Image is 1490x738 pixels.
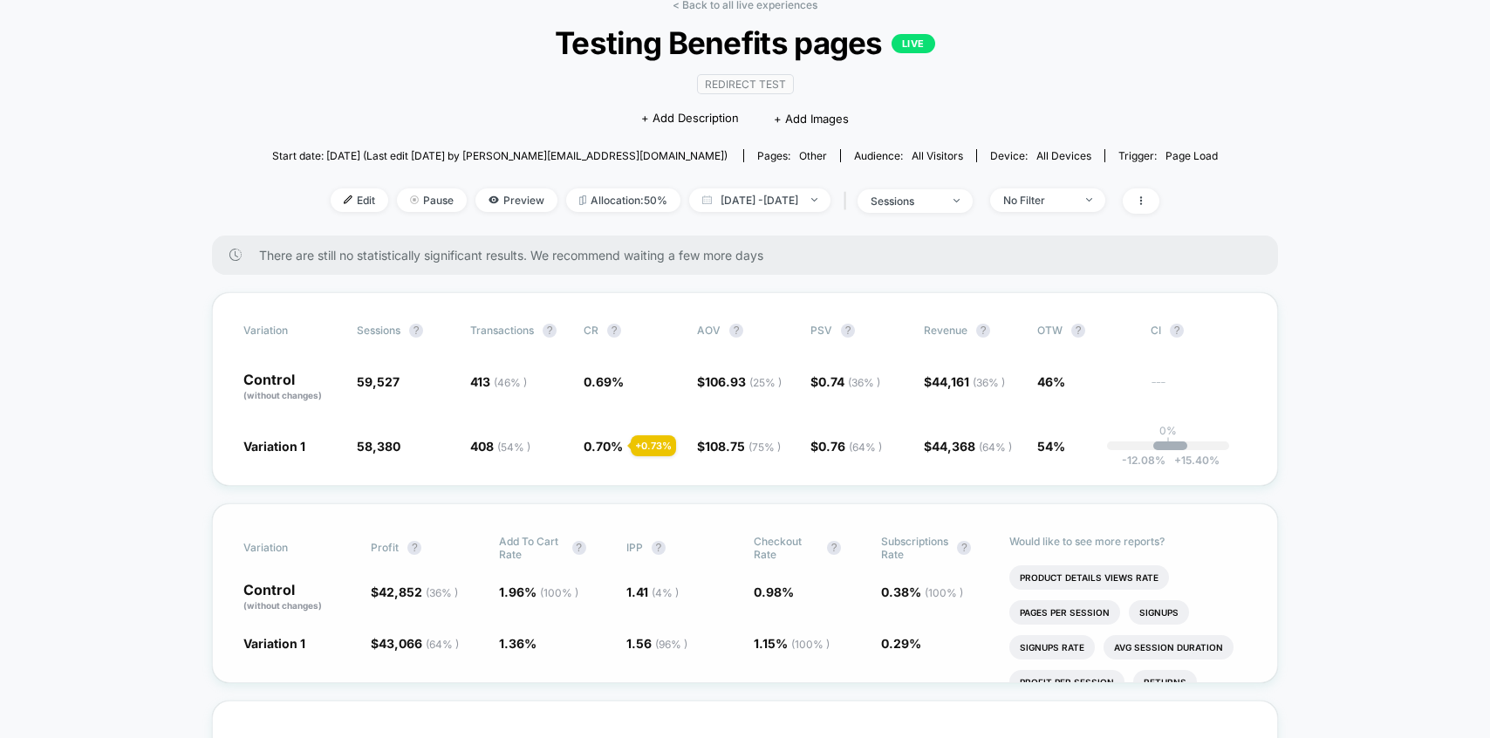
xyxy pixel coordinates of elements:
button: ? [1170,324,1184,338]
span: OTW [1037,324,1133,338]
span: Testing Benefits pages [319,24,1170,61]
img: end [953,199,960,202]
span: ( 100 % ) [925,586,963,599]
button: ? [827,541,841,555]
button: ? [976,324,990,338]
img: end [1086,198,1092,202]
span: Variation [243,324,339,338]
span: 43,066 [379,636,459,651]
span: $ [371,636,459,651]
button: ? [957,541,971,555]
span: (without changes) [243,390,322,400]
span: 1.15 % [754,636,830,651]
span: AOV [697,324,721,337]
span: 0.76 [818,439,882,454]
span: 44,161 [932,374,1005,389]
span: 58,380 [357,439,400,454]
button: ? [1071,324,1085,338]
span: PSV [810,324,832,337]
span: $ [697,439,781,454]
span: 0.38 % [881,584,963,599]
button: ? [652,541,666,555]
li: Avg Session Duration [1104,635,1234,659]
img: end [811,198,817,202]
button: ? [409,324,423,338]
span: + Add Images [774,112,849,126]
span: Variation 1 [243,439,305,454]
span: Revenue [924,324,967,337]
span: ( 100 % ) [540,586,578,599]
button: ? [543,324,557,338]
span: ( 25 % ) [749,376,782,389]
span: 106.93 [705,374,782,389]
span: all devices [1036,149,1091,162]
span: Variation [243,535,339,561]
span: Profit [371,541,399,554]
span: Subscriptions Rate [881,535,948,561]
img: edit [344,195,352,204]
span: ( 36 % ) [426,586,458,599]
span: CI [1151,324,1247,338]
span: $ [371,584,458,599]
span: 1.36 % [499,636,537,651]
p: LIVE [892,34,935,53]
span: Checkout Rate [754,535,818,561]
li: Returns [1133,670,1197,694]
span: 108.75 [705,439,781,454]
span: Page Load [1165,149,1218,162]
span: 46% [1037,374,1065,389]
span: --- [1151,377,1247,402]
span: 1.96 % [499,584,578,599]
span: $ [924,374,1005,389]
img: calendar [702,195,712,204]
span: IPP [626,541,643,554]
span: ( 100 % ) [791,638,830,651]
span: ( 64 % ) [979,441,1012,454]
span: Pause [397,188,467,212]
p: Control [243,583,353,612]
span: ( 75 % ) [748,441,781,454]
span: | [839,188,858,214]
span: $ [697,374,782,389]
p: Control [243,372,339,402]
img: end [410,195,419,204]
span: Start date: [DATE] (Last edit [DATE] by [PERSON_NAME][EMAIL_ADDRESS][DOMAIN_NAME]) [272,149,728,162]
span: Variation 1 [243,636,305,651]
span: Redirect Test [697,74,794,94]
span: ( 54 % ) [497,441,530,454]
span: 44,368 [932,439,1012,454]
span: There are still no statistically significant results. We recommend waiting a few more days [259,248,1243,263]
span: other [799,149,827,162]
span: [DATE] - [DATE] [689,188,830,212]
span: 1.41 [626,584,679,599]
span: 59,527 [357,374,400,389]
span: ( 64 % ) [849,441,882,454]
p: Would like to see more reports? [1009,535,1247,548]
span: 1.56 [626,636,687,651]
span: ( 64 % ) [426,638,459,651]
div: Pages: [757,149,827,162]
span: Allocation: 50% [566,188,680,212]
span: 54% [1037,439,1065,454]
span: 15.40 % [1165,454,1220,467]
span: Device: [976,149,1104,162]
div: + 0.73 % [631,435,676,456]
span: Preview [475,188,557,212]
li: Signups [1129,600,1189,625]
button: ? [841,324,855,338]
span: 408 [470,439,530,454]
button: ? [407,541,421,555]
div: Trigger: [1118,149,1218,162]
button: ? [572,541,586,555]
span: 0.29 % [881,636,921,651]
span: 0.70 % [584,439,623,454]
div: sessions [871,195,940,208]
span: + [1174,454,1181,467]
span: All Visitors [912,149,963,162]
img: rebalance [579,195,586,205]
span: Sessions [357,324,400,337]
span: Edit [331,188,388,212]
li: Signups Rate [1009,635,1095,659]
span: 0.74 [818,374,880,389]
li: Product Details Views Rate [1009,565,1169,590]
